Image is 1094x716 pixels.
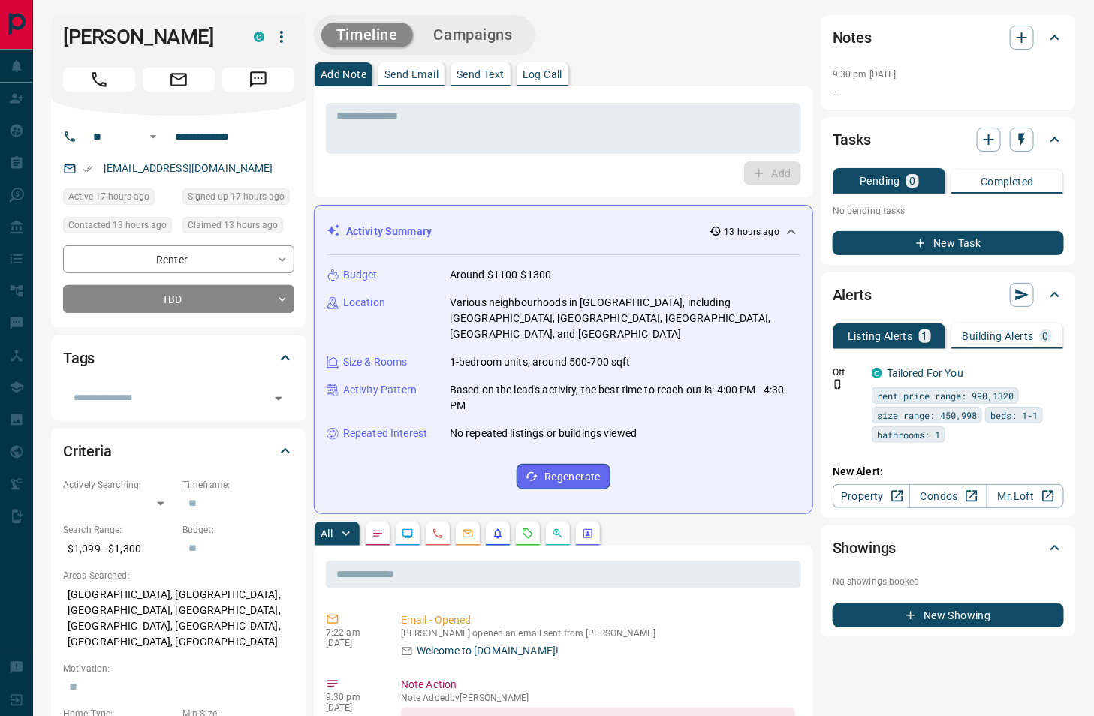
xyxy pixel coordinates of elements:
[143,68,215,92] span: Email
[833,484,910,508] a: Property
[63,582,294,654] p: [GEOGRAPHIC_DATA], [GEOGRAPHIC_DATA], [GEOGRAPHIC_DATA], [GEOGRAPHIC_DATA], [GEOGRAPHIC_DATA], [G...
[848,331,913,341] p: Listing Alerts
[417,643,559,659] p: Welcome to [DOMAIN_NAME]!
[182,478,294,492] p: Timeframe:
[833,283,872,307] h2: Alerts
[63,523,175,537] p: Search Range:
[83,164,93,174] svg: Email Verified
[63,25,231,49] h1: [PERSON_NAME]
[990,408,1038,423] span: beds: 1-1
[833,366,863,379] p: Off
[188,189,285,204] span: Signed up 17 hours ago
[384,69,439,80] p: Send Email
[401,693,795,703] p: Note Added by [PERSON_NAME]
[877,408,977,423] span: size range: 450,998
[343,354,408,370] p: Size & Rooms
[552,528,564,540] svg: Opportunities
[63,340,294,376] div: Tags
[63,662,294,675] p: Motivation:
[963,331,1034,341] p: Building Alerts
[68,189,149,204] span: Active 17 hours ago
[63,285,294,313] div: TBD
[68,218,167,233] span: Contacted 13 hours ago
[522,528,534,540] svg: Requests
[63,217,175,238] div: Mon Oct 13 2025
[63,245,294,273] div: Renter
[833,530,1064,566] div: Showings
[462,528,474,540] svg: Emails
[222,68,294,92] span: Message
[450,295,800,342] p: Various neighbourhoods in [GEOGRAPHIC_DATA], including [GEOGRAPHIC_DATA], [GEOGRAPHIC_DATA], [GEO...
[401,612,795,628] p: Email - Opened
[833,277,1064,313] div: Alerts
[833,603,1064,627] button: New Showing
[909,484,987,508] a: Condos
[833,84,1064,100] p: -
[517,464,610,489] button: Regenerate
[268,388,289,409] button: Open
[401,677,795,693] p: Note Action
[419,23,528,47] button: Campaigns
[922,331,928,341] p: 1
[457,69,505,80] p: Send Text
[833,231,1064,255] button: New Task
[188,218,278,233] span: Claimed 13 hours ago
[343,267,378,283] p: Budget
[144,128,162,146] button: Open
[877,427,940,442] span: bathrooms: 1
[833,536,897,560] h2: Showings
[833,379,843,390] svg: Push Notification Only
[833,464,1064,480] p: New Alert:
[450,426,637,441] p: No repeated listings or buildings viewed
[326,692,378,702] p: 9:30 pm
[327,218,800,245] div: Activity Summary13 hours ago
[492,528,504,540] svg: Listing Alerts
[63,68,135,92] span: Call
[981,176,1034,187] p: Completed
[523,69,562,80] p: Log Call
[909,176,915,186] p: 0
[343,382,417,398] p: Activity Pattern
[833,20,1064,56] div: Notes
[321,528,333,539] p: All
[104,162,273,174] a: [EMAIL_ADDRESS][DOMAIN_NAME]
[346,224,432,239] p: Activity Summary
[63,569,294,582] p: Areas Searched:
[182,523,294,537] p: Budget:
[402,528,414,540] svg: Lead Browsing Activity
[987,484,1064,508] a: Mr.Loft
[326,702,378,713] p: [DATE]
[432,528,444,540] svg: Calls
[182,217,294,238] div: Mon Oct 13 2025
[582,528,594,540] svg: Agent Actions
[63,188,175,209] div: Mon Oct 13 2025
[450,354,631,370] p: 1-bedroom units, around 500-700 sqft
[860,176,900,186] p: Pending
[450,267,551,283] p: Around $1100-$1300
[372,528,384,540] svg: Notes
[326,627,378,638] p: 7:22 am
[326,638,378,648] p: [DATE]
[833,69,897,80] p: 9:30 pm [DATE]
[63,478,175,492] p: Actively Searching:
[833,575,1064,588] p: No showings booked
[182,188,294,209] div: Mon Oct 13 2025
[872,368,882,378] div: condos.ca
[63,346,95,370] h2: Tags
[887,367,963,379] a: Tailored For You
[254,32,264,42] div: condos.ca
[833,200,1064,222] p: No pending tasks
[63,433,294,469] div: Criteria
[833,26,872,50] h2: Notes
[63,537,175,561] p: $1,099 - $1,300
[1043,331,1049,341] p: 0
[833,128,871,152] h2: Tasks
[321,69,366,80] p: Add Note
[321,23,413,47] button: Timeline
[877,388,1014,403] span: rent price range: 990,1320
[63,439,112,463] h2: Criteria
[833,122,1064,158] div: Tasks
[725,225,779,239] p: 13 hours ago
[450,382,800,414] p: Based on the lead's activity, the best time to reach out is: 4:00 PM - 4:30 PM
[343,295,385,311] p: Location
